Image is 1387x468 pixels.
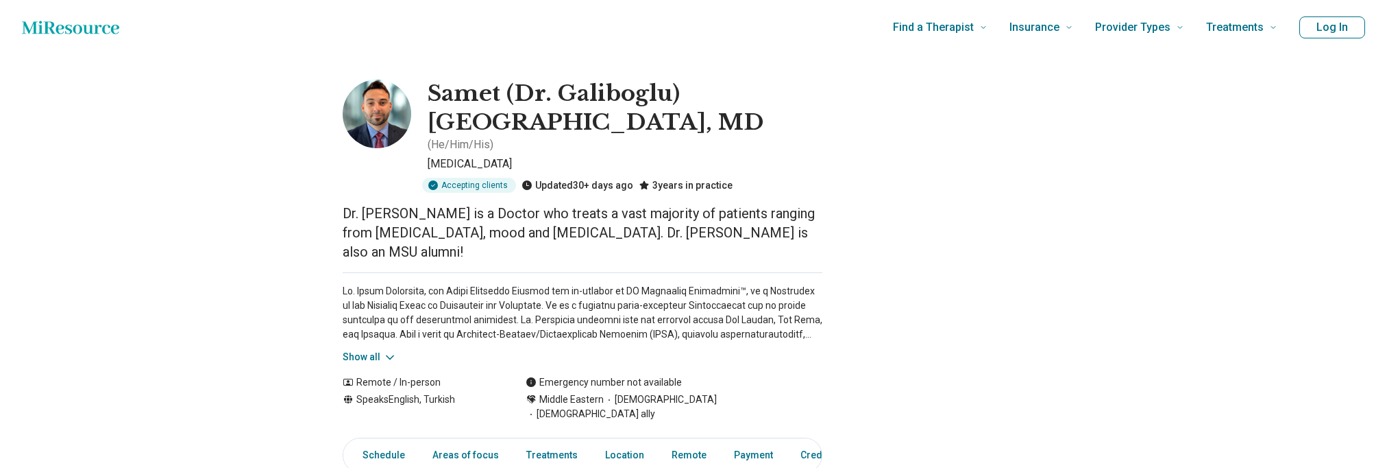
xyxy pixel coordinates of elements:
p: Dr. [PERSON_NAME] is a Doctor who treats a vast majority of patients ranging from [MEDICAL_DATA],... [343,204,822,261]
span: Provider Types [1095,18,1170,37]
div: Remote / In-person [343,375,498,390]
span: Middle Eastern [539,393,604,407]
p: ( He/Him/His ) [428,137,493,153]
span: [DEMOGRAPHIC_DATA] [604,393,717,407]
div: Accepting clients [422,178,516,193]
p: Lo. Ipsum Dolorsita, con Adipi Elitseddo Eiusmod tem in-utlabor et DO Magnaaliq Enimadmini™, ve q... [343,284,822,342]
span: Find a Therapist [893,18,974,37]
a: Home page [22,14,119,41]
img: Samet Galiboglu, MD, Psychiatrist [343,80,411,148]
span: Insurance [1009,18,1059,37]
p: [MEDICAL_DATA] [428,156,822,172]
div: 3 years in practice [639,178,733,193]
h1: Samet (Dr. Galiboglu) [GEOGRAPHIC_DATA], MD [428,80,822,137]
span: Treatments [1206,18,1264,37]
div: Updated 30+ days ago [521,178,633,193]
span: [DEMOGRAPHIC_DATA] ally [526,407,655,421]
div: Speaks English, Turkish [343,393,498,421]
button: Log In [1299,16,1365,38]
button: Show all [343,350,397,364]
div: Emergency number not available [526,375,682,390]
